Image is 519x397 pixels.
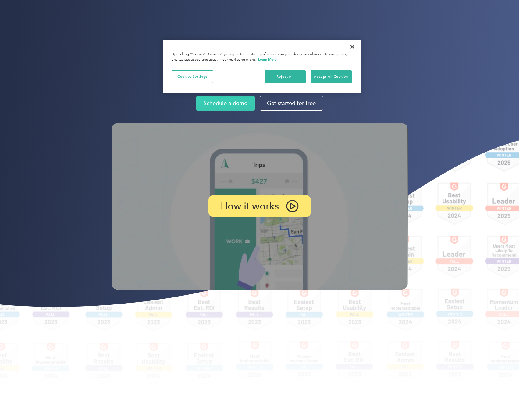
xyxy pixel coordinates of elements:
[346,40,359,54] button: Close
[172,52,352,62] div: By clicking “Accept All Cookies”, you agree to the storing of cookies on your device to enhance s...
[265,70,306,83] button: Reject All
[311,70,352,83] button: Accept All Cookies
[163,40,361,93] div: Privacy
[163,40,361,93] div: Cookie banner
[221,202,279,210] p: How it works
[258,57,277,61] a: More information about your privacy, opens in a new tab
[172,70,213,83] button: Cookies Settings
[260,96,323,111] a: Get started for free
[196,96,255,111] a: Schedule a demo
